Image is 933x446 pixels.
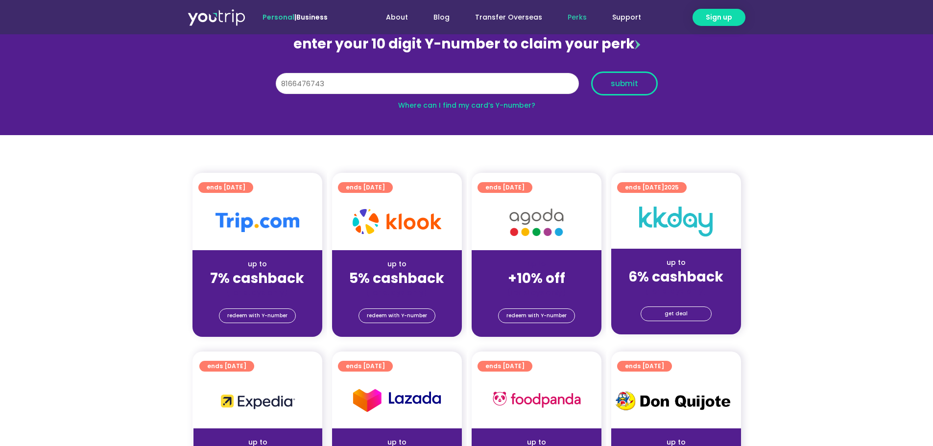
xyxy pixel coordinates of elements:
[508,269,565,288] strong: +10% off
[478,361,532,372] a: ends [DATE]
[706,12,732,23] span: Sign up
[611,80,638,87] span: submit
[478,182,532,193] a: ends [DATE]
[206,182,245,193] span: ends [DATE]
[207,361,246,372] span: ends [DATE]
[271,31,663,57] div: enter your 10 digit Y-number to claim your perk
[354,8,654,26] nav: Menu
[200,259,314,269] div: up to
[625,361,664,372] span: ends [DATE]
[506,309,567,323] span: redeem with Y-number
[338,182,393,193] a: ends [DATE]
[263,12,328,22] span: |
[462,8,555,26] a: Transfer Overseas
[219,308,296,323] a: redeem with Y-number
[421,8,462,26] a: Blog
[619,258,733,268] div: up to
[693,9,745,26] a: Sign up
[227,309,287,323] span: redeem with Y-number
[625,182,679,193] span: ends [DATE]
[199,361,254,372] a: ends [DATE]
[555,8,599,26] a: Perks
[346,182,385,193] span: ends [DATE]
[665,307,688,321] span: get deal
[485,182,525,193] span: ends [DATE]
[591,71,658,95] button: submit
[617,361,672,372] a: ends [DATE]
[617,182,687,193] a: ends [DATE]2025
[527,259,546,269] span: up to
[276,71,658,103] form: Y Number
[485,361,525,372] span: ends [DATE]
[263,12,294,22] span: Personal
[367,309,427,323] span: redeem with Y-number
[619,286,733,296] div: (for stays only)
[498,308,575,323] a: redeem with Y-number
[338,361,393,372] a: ends [DATE]
[198,182,253,193] a: ends [DATE]
[340,259,454,269] div: up to
[664,183,679,191] span: 2025
[340,287,454,298] div: (for stays only)
[599,8,654,26] a: Support
[210,269,304,288] strong: 7% cashback
[349,269,444,288] strong: 5% cashback
[276,73,579,94] input: 10 digit Y-number (e.g. 8123456789)
[398,100,535,110] a: Where can I find my card’s Y-number?
[641,306,712,321] a: get deal
[628,267,723,286] strong: 6% cashback
[359,308,435,323] a: redeem with Y-number
[373,8,421,26] a: About
[479,287,594,298] div: (for stays only)
[296,12,328,22] a: Business
[346,361,385,372] span: ends [DATE]
[200,287,314,298] div: (for stays only)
